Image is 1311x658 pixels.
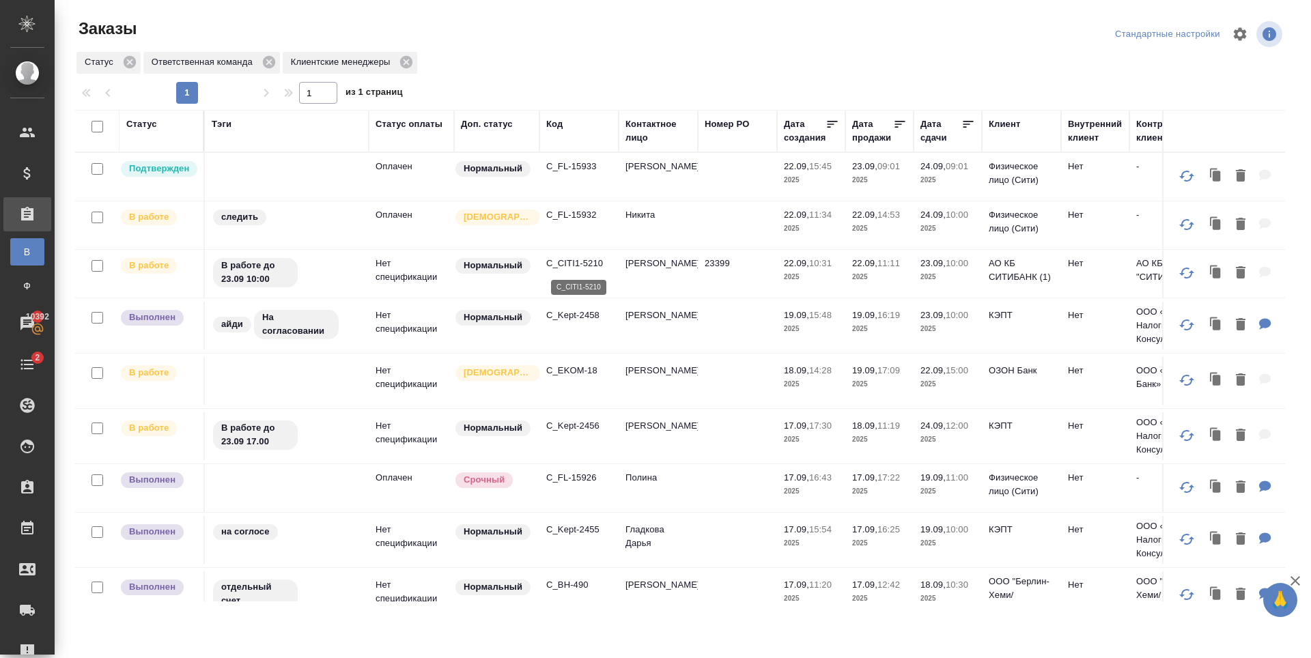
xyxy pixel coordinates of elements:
[346,84,403,104] span: из 1 страниц
[1203,162,1229,190] button: Клонировать
[17,279,38,293] span: Ф
[17,245,38,259] span: В
[262,311,330,338] p: На согласовании
[369,464,454,512] td: Оплачен
[852,322,907,336] p: 2025
[119,578,197,597] div: Выставляет ПМ после сдачи и проведения начислений. Последний этап для ПМа
[619,516,698,564] td: Гладкова Дарья
[989,575,1054,616] p: ООО "Берлин-Хеми/А.Менарини"
[369,201,454,249] td: Оплачен
[464,259,522,272] p: Нормальный
[946,161,968,171] p: 09:01
[920,592,975,605] p: 2025
[129,210,169,224] p: В работе
[705,117,749,131] div: Номер PO
[619,302,698,349] td: [PERSON_NAME]
[221,259,290,286] p: В работе до 23.09 10:00
[989,160,1054,187] p: Физическое лицо (Сити)
[1112,24,1224,45] div: split button
[852,420,877,431] p: 18.09,
[1068,523,1123,537] p: Нет
[784,117,826,145] div: Дата создания
[877,580,900,590] p: 12:42
[212,309,362,341] div: айди, На согласовании
[212,578,362,610] div: отдельный счет
[1068,364,1123,377] p: Нет
[946,365,968,375] p: 15:00
[212,257,362,289] div: В работе до 23.09 10:00
[625,117,691,145] div: Контактное лицо
[920,485,975,498] p: 2025
[129,473,175,487] p: Выполнен
[126,117,157,131] div: Статус
[27,351,48,364] span: 2
[1229,526,1252,554] button: Удалить
[143,52,280,74] div: Ответственная команда
[784,580,809,590] p: 17.09,
[1136,575,1202,616] p: ООО "Берлин-Хеми/А.Менарини"
[119,419,197,438] div: Выставляет ПМ после принятия заказа от КМа
[464,421,522,435] p: Нормальный
[809,420,832,431] p: 17:30
[1068,257,1123,270] p: Нет
[1170,309,1203,341] button: Обновить
[920,433,975,446] p: 2025
[920,524,946,534] p: 19.09,
[852,258,877,268] p: 22.09,
[877,258,900,268] p: 11:11
[784,537,838,550] p: 2025
[464,580,522,594] p: Нормальный
[369,571,454,619] td: Нет спецификации
[784,472,809,483] p: 17.09,
[809,524,832,534] p: 15:54
[129,525,175,539] p: Выполнен
[619,412,698,460] td: [PERSON_NAME]
[1136,117,1202,145] div: Контрагент клиента
[920,580,946,590] p: 18.09,
[989,523,1054,537] p: КЭПТ
[989,471,1054,498] p: Физическое лицо (Сити)
[1229,259,1252,287] button: Удалить
[1136,305,1202,346] p: ООО «Кэпт Налоги и Консультирование»
[1068,578,1123,592] p: Нет
[1203,311,1229,339] button: Клонировать
[619,571,698,619] td: [PERSON_NAME]
[1136,257,1202,284] p: АО КБ "СИТИБАНК"
[920,472,946,483] p: 19.09,
[221,580,290,607] p: отдельный счет
[1068,208,1123,222] p: Нет
[920,173,975,187] p: 2025
[1068,309,1123,322] p: Нет
[946,420,968,431] p: 12:00
[464,311,522,324] p: Нормальный
[212,523,362,541] div: на соглосе
[619,201,698,249] td: Никита
[546,160,612,173] p: C_FL-15933
[852,433,907,446] p: 2025
[119,364,197,382] div: Выставляет ПМ после принятия заказа от КМа
[119,523,197,541] div: Выставляет ПМ после сдачи и проведения начислений. Последний этап для ПМа
[119,208,197,227] div: Выставляет ПМ после принятия заказа от КМа
[1229,581,1252,609] button: Удалить
[454,471,533,489] div: Выставляется автоматически, если на указанный объем услуг необходимо больше времени в стандартном...
[454,523,533,541] div: Статус по умолчанию для стандартных заказов
[784,433,838,446] p: 2025
[221,421,290,448] p: В работе до 23.09 17.00
[546,419,612,433] p: C_Kept-2456
[464,366,532,380] p: [DEMOGRAPHIC_DATA]
[920,365,946,375] p: 22.09,
[1170,419,1203,452] button: Обновить
[1136,160,1202,173] p: -
[809,365,832,375] p: 14:28
[1229,162,1252,190] button: Удалить
[454,160,533,178] div: Статус по умолчанию для стандартных заказов
[1203,259,1229,287] button: Клонировать
[809,258,832,268] p: 10:31
[852,472,877,483] p: 17.09,
[852,377,907,391] p: 2025
[946,472,968,483] p: 11:00
[1229,367,1252,395] button: Удалить
[1170,257,1203,289] button: Обновить
[129,421,169,435] p: В работе
[784,524,809,534] p: 17.09,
